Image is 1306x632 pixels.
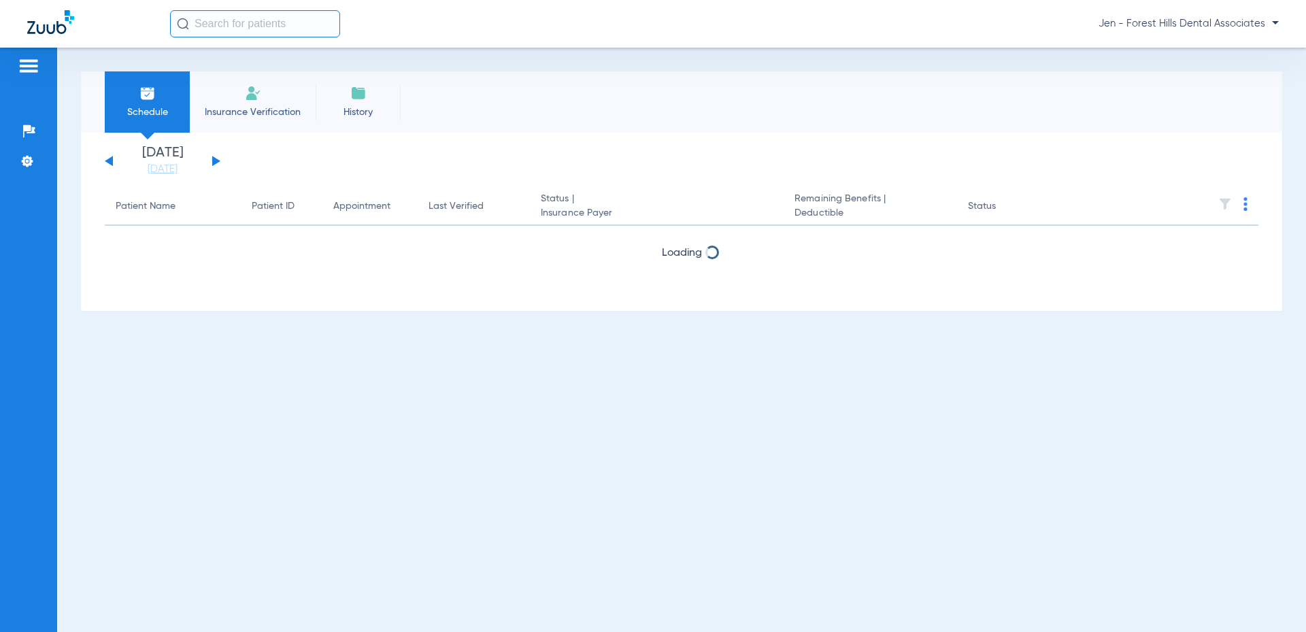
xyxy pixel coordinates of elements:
[177,18,189,30] img: Search Icon
[784,188,956,226] th: Remaining Benefits |
[245,85,261,101] img: Manual Insurance Verification
[252,199,312,214] div: Patient ID
[116,199,230,214] div: Patient Name
[18,58,39,74] img: hamburger-icon
[170,10,340,37] input: Search for patients
[333,199,390,214] div: Appointment
[27,10,74,34] img: Zuub Logo
[122,146,203,176] li: [DATE]
[1099,17,1279,31] span: Jen - Forest Hills Dental Associates
[200,105,305,119] span: Insurance Verification
[429,199,484,214] div: Last Verified
[530,188,784,226] th: Status |
[116,199,175,214] div: Patient Name
[541,206,773,220] span: Insurance Payer
[122,163,203,176] a: [DATE]
[326,105,390,119] span: History
[957,188,1049,226] th: Status
[350,85,367,101] img: History
[1243,197,1248,211] img: group-dot-blue.svg
[252,199,295,214] div: Patient ID
[662,248,702,259] span: Loading
[794,206,945,220] span: Deductible
[115,105,180,119] span: Schedule
[139,85,156,101] img: Schedule
[1218,197,1232,211] img: filter.svg
[333,199,407,214] div: Appointment
[429,199,519,214] div: Last Verified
